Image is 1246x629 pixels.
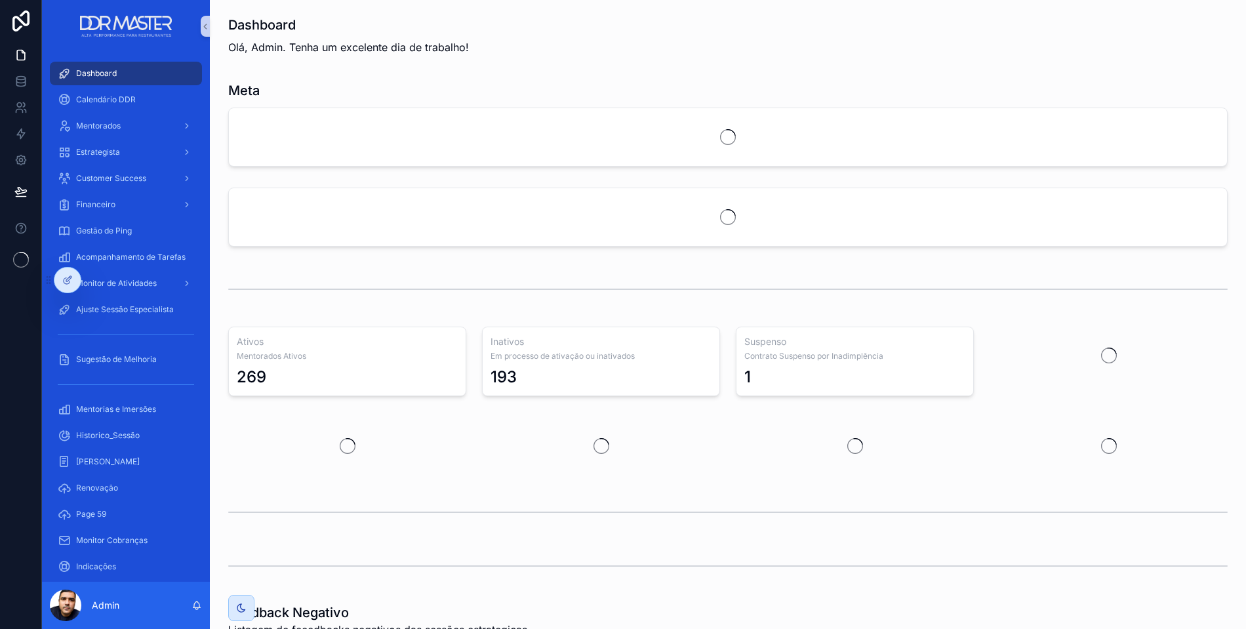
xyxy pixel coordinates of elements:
[76,147,120,157] span: Estrategista
[76,404,156,415] span: Mentorias e Imersões
[76,483,118,493] span: Renovação
[92,599,119,612] p: Admin
[76,68,117,79] span: Dashboard
[50,424,202,447] a: Historico_Sessão
[228,603,527,622] h1: Feedback Negativo
[491,351,712,361] span: Em processo de ativação ou inativados
[744,367,751,388] div: 1
[50,62,202,85] a: Dashboard
[76,354,157,365] span: Sugestão de Melhoria
[50,245,202,269] a: Acompanhamento de Tarefas
[76,121,121,131] span: Mentorados
[50,476,202,500] a: Renovação
[50,529,202,552] a: Monitor Cobranças
[76,94,136,105] span: Calendário DDR
[50,555,202,578] a: Indicações
[491,367,517,388] div: 193
[491,335,712,348] h3: Inativos
[50,193,202,216] a: Financeiro
[237,367,266,388] div: 269
[228,39,469,55] p: Olá, Admin. Tenha um excelente dia de trabalho!
[50,88,202,112] a: Calendário DDR
[228,81,260,100] h1: Meta
[76,226,132,236] span: Gestão de Ping
[228,16,469,34] h1: Dashboard
[50,219,202,243] a: Gestão de Ping
[76,430,140,441] span: Historico_Sessão
[50,272,202,295] a: Monitor de Atividades
[50,298,202,321] a: Ajuste Sessão Especialista
[76,304,174,315] span: Ajuste Sessão Especialista
[744,335,965,348] h3: Suspenso
[80,16,171,37] img: App logo
[50,167,202,190] a: Customer Success
[744,351,965,361] span: Contrato Suspenso por Inadimplência
[50,114,202,138] a: Mentorados
[50,348,202,371] a: Sugestão de Melhoria
[76,173,146,184] span: Customer Success
[76,199,115,210] span: Financeiro
[76,278,157,289] span: Monitor de Atividades
[76,509,106,519] span: Page 59
[237,351,458,361] span: Mentorados Ativos
[76,252,186,262] span: Acompanhamento de Tarefas
[50,450,202,474] a: [PERSON_NAME]
[50,140,202,164] a: Estrategista
[237,335,458,348] h3: Ativos
[50,397,202,421] a: Mentorias e Imersões
[76,535,148,546] span: Monitor Cobranças
[42,52,210,582] div: scrollable content
[76,457,140,467] span: [PERSON_NAME]
[50,502,202,526] a: Page 59
[76,561,116,572] span: Indicações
